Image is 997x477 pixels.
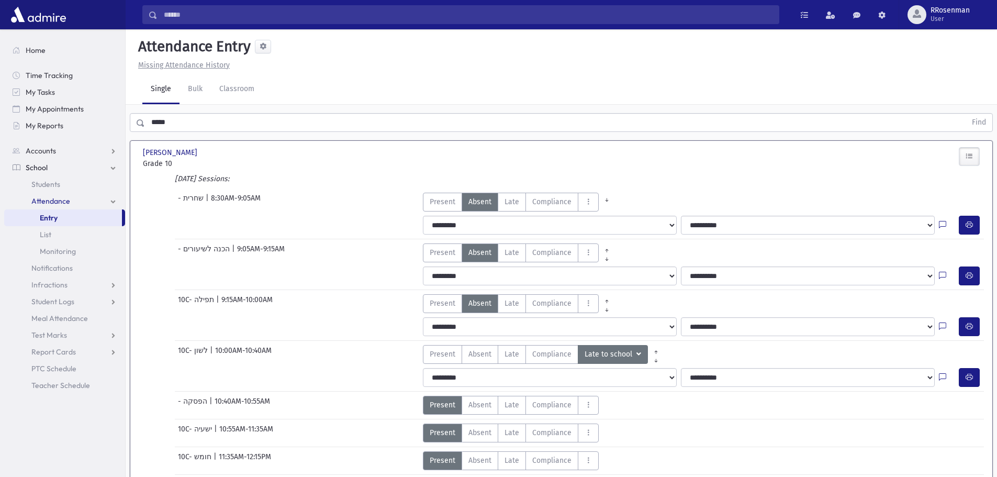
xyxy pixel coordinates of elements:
a: Missing Attendance History [134,61,230,70]
div: AttTypes [423,243,615,262]
span: 10:55AM-11:35AM [219,424,273,442]
a: My Appointments [4,101,125,117]
a: Bulk [180,75,211,104]
div: AttTypes [423,451,599,470]
a: Accounts [4,142,125,159]
span: Late [505,400,519,411]
span: Late [505,196,519,207]
span: Absent [468,349,491,360]
span: Absent [468,455,491,466]
span: Attendance [31,196,70,206]
a: My Reports [4,117,125,134]
a: Notifications [4,260,125,276]
span: Present [430,400,455,411]
a: Infractions [4,276,125,293]
a: Report Cards [4,343,125,360]
span: Absent [468,400,491,411]
span: Compliance [532,247,572,258]
u: Missing Attendance History [138,61,230,70]
span: Absent [468,196,491,207]
span: Student Logs [31,297,74,306]
span: Compliance [532,298,572,309]
span: 10:00AM-10:40AM [215,345,272,364]
span: Home [26,46,46,55]
a: Monitoring [4,243,125,260]
span: Monitoring [40,247,76,256]
a: Attendance [4,193,125,209]
span: 10:40AM-10:55AM [215,396,270,415]
a: Student Logs [4,293,125,310]
span: Absent [468,427,491,438]
span: 10C- לשון [178,345,210,364]
span: Test Marks [31,330,67,340]
a: Meal Attendance [4,310,125,327]
a: List [4,226,125,243]
span: Late [505,455,519,466]
a: PTC Schedule [4,360,125,377]
a: Single [142,75,180,104]
span: Present [430,455,455,466]
span: Present [430,247,455,258]
span: Late [505,427,519,438]
span: Infractions [31,280,68,290]
span: | [209,396,215,415]
a: Teacher Schedule [4,377,125,394]
span: Late [505,298,519,309]
span: Late to school [585,349,634,360]
a: Test Marks [4,327,125,343]
span: - הכנה לשיעורים [178,243,232,262]
span: - הפסקה [178,396,209,415]
span: | [214,451,219,470]
span: | [216,294,221,313]
span: Late [505,349,519,360]
div: AttTypes [423,294,615,313]
span: RRosenman [931,6,970,15]
span: Teacher Schedule [31,381,90,390]
span: 10C- ישעיה [178,424,214,442]
div: AttTypes [423,424,599,442]
span: 9:05AM-9:15AM [237,243,285,262]
span: School [26,163,48,172]
div: AttTypes [423,396,599,415]
span: Meal Attendance [31,314,88,323]
div: AttTypes [423,345,664,364]
a: Home [4,42,125,59]
span: 8:30AM-9:05AM [211,193,261,212]
span: 10C- תפילה [178,294,216,313]
span: Present [430,427,455,438]
span: [PERSON_NAME] [143,147,199,158]
span: My Reports [26,121,63,130]
span: Students [31,180,60,189]
span: | [214,424,219,442]
span: Entry [40,213,58,223]
span: List [40,230,51,239]
span: 10C- חומש [178,451,214,470]
div: AttTypes [423,193,615,212]
span: | [206,193,211,212]
span: Late [505,247,519,258]
span: Compliance [532,196,572,207]
span: Compliance [532,400,572,411]
span: My Tasks [26,87,55,97]
h5: Attendance Entry [134,38,251,56]
a: School [4,159,125,176]
span: My Appointments [26,104,84,114]
a: Students [4,176,125,193]
span: Grade 10 [143,158,274,169]
span: PTC Schedule [31,364,76,373]
span: 11:35AM-12:15PM [219,451,271,470]
span: Report Cards [31,347,76,357]
input: Search [158,5,779,24]
span: Notifications [31,263,73,273]
span: Accounts [26,146,56,156]
img: AdmirePro [8,4,69,25]
a: My Tasks [4,84,125,101]
span: | [210,345,215,364]
span: | [232,243,237,262]
span: Present [430,349,455,360]
span: Present [430,298,455,309]
span: Compliance [532,349,572,360]
span: 9:15AM-10:00AM [221,294,273,313]
span: Present [430,196,455,207]
span: - שחרית [178,193,206,212]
